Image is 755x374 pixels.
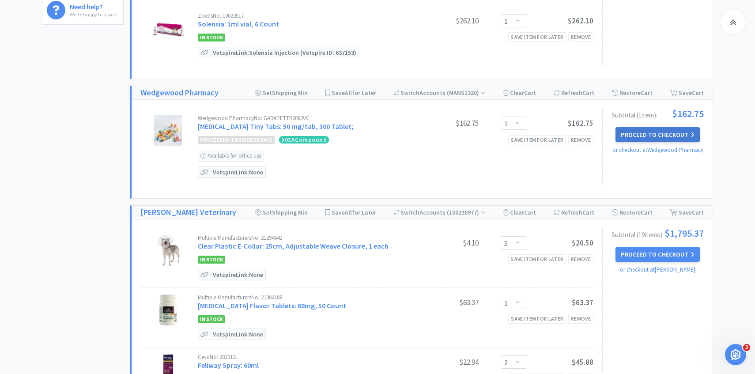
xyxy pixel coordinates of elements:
span: $262.10 [568,16,593,26]
span: Switch [400,208,419,216]
div: Restore [612,206,653,219]
span: $1,795.37 [664,228,704,238]
div: Restore [612,86,653,99]
img: 77f230a4f4b04af59458bd3fed6a6656_494019.png [153,13,184,44]
span: In Stock [198,34,225,42]
span: 3 [743,344,750,351]
span: Set [263,208,272,216]
a: Clear Plastic E-Collar: 25cm, Adjustable Weave Closure, 1 each [198,242,389,250]
p: Vetspire Link: None [211,269,265,280]
span: In Stock [198,315,225,323]
span: processed-1 business days [198,136,275,144]
div: Accounts [394,86,486,99]
div: Save item for later [508,254,566,264]
div: Save [670,86,704,99]
span: $45.88 [572,357,593,367]
div: Ceva No: 281012L [198,354,412,360]
img: 75ddef57a4ad4f5692fdc31e67daf661_422916.jpeg [153,295,184,325]
a: or checkout at [PERSON_NAME] [620,266,695,273]
a: Solensia: 1ml vial, 6 Count [198,19,279,28]
div: Clear [503,86,536,99]
div: Subtotal ( 19 item s ): [612,228,704,238]
h6: Need help? [70,1,117,10]
div: Refresh [554,86,594,99]
a: or checkout at Wedgewood Pharmacy [612,146,703,154]
div: $262.10 [412,15,479,26]
img: e5f8aa3416f043798a534dc195d1af94_328988.jpeg [153,235,184,266]
div: Shipping Min [255,206,308,219]
span: $162.75 [568,118,593,128]
span: Cart [524,89,536,97]
a: Feliway Spray: 60ml [198,361,259,370]
span: $20.50 [572,238,593,248]
p: We're happy to assist! [70,10,117,19]
div: $63.37 [412,297,479,308]
div: Save item for later [508,314,566,323]
div: Save item for later [508,135,566,144]
div: Save [670,206,704,219]
span: $162.75 [672,109,704,118]
button: Proceed to Checkout [615,247,699,262]
span: Save for Later [332,208,376,216]
div: Available for office use [198,150,264,162]
span: Cart [524,208,536,216]
div: Save item for later [508,32,566,42]
div: $162.75 [412,118,479,128]
iframe: Intercom live chat [725,344,746,365]
a: [MEDICAL_DATA] Tiny Tabs: 50 mg/tab, 300 Tablet; [198,122,354,131]
div: Refresh [554,206,594,219]
p: Vetspire Link: None [211,167,265,178]
span: In Stock [198,256,225,264]
div: Wedgewood Pharmacy No: GABAPETTB0082VC [198,115,412,121]
span: 503 A Compound [279,136,329,144]
div: Remove [568,32,593,42]
span: Cart [692,89,704,97]
span: Set [263,89,272,97]
a: Wedgewood Pharmacy [140,87,219,99]
div: Clear [503,206,536,219]
img: de3a8dce75754671af1f9164e6be509b_231454.jpeg [154,115,182,146]
div: $4.10 [412,238,479,248]
div: Zoetis No: 10023517 [198,13,412,19]
span: Save for Later [332,89,376,97]
button: Proceed to Checkout [615,127,699,142]
a: [MEDICAL_DATA] Flavor Tablets: 68mg, 50 Count [198,301,346,310]
div: Remove [568,314,593,323]
span: All [345,89,352,97]
div: Remove [568,135,593,144]
a: [PERSON_NAME] Veterinary [140,206,236,219]
span: Cart [641,208,653,216]
span: Cart [692,208,704,216]
span: $63.37 [572,298,593,307]
p: Vetspire Link: None [211,329,265,340]
div: Multiple Manufacturers No: 21304188 [198,295,412,300]
span: Cart [582,208,594,216]
div: Shipping Min [255,86,308,99]
span: Cart [582,89,594,97]
span: ( MANS1320 ) [445,89,486,97]
div: Multiple Manufacturers No: 21294642 [198,235,412,241]
span: Switch [400,89,419,97]
div: $22.94 [412,357,479,367]
span: All [345,208,352,216]
p: Vetspire Link: Solensia Injection (Vetspire ID: 637153) [211,47,359,58]
div: Accounts [394,206,486,219]
span: Cart [641,89,653,97]
div: Remove [568,254,593,264]
div: Subtotal ( 1 item ): [612,109,704,118]
span: ( 100238977 ) [445,208,486,216]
